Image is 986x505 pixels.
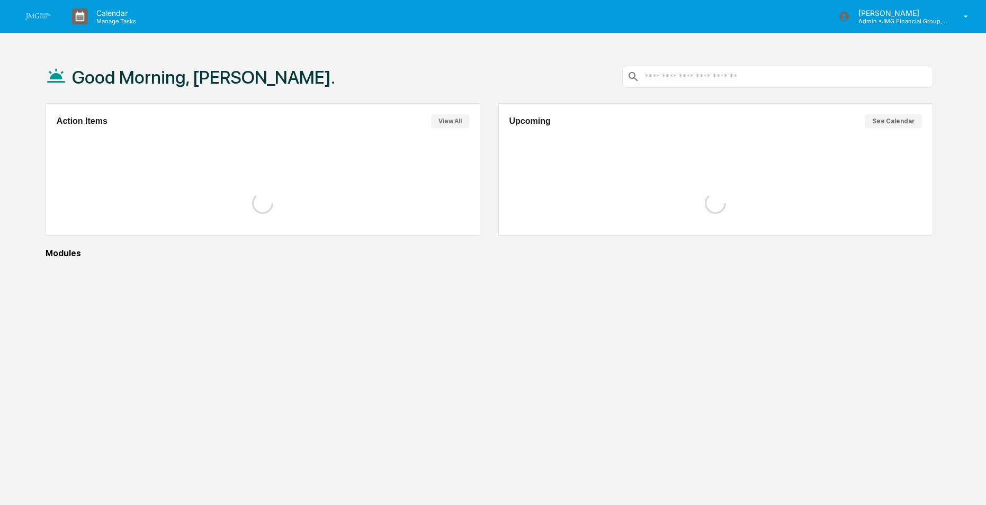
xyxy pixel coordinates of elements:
[25,13,51,20] img: logo
[88,17,141,25] p: Manage Tasks
[72,67,335,88] h1: Good Morning, [PERSON_NAME].
[57,116,107,126] h2: Action Items
[88,8,141,17] p: Calendar
[850,17,948,25] p: Admin • JMG Financial Group, Ltd.
[46,248,933,258] div: Modules
[431,114,469,128] button: View All
[509,116,551,126] h2: Upcoming
[850,8,948,17] p: [PERSON_NAME]
[865,114,922,128] button: See Calendar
